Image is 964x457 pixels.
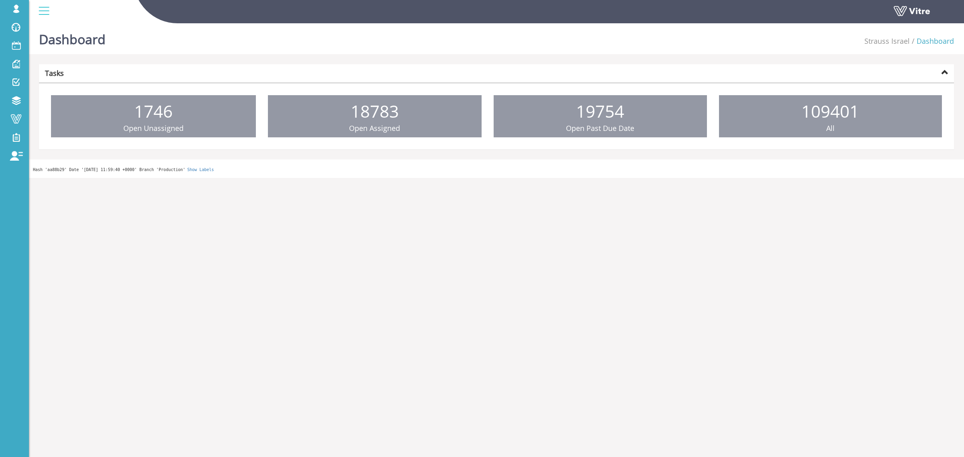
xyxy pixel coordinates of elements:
[123,123,184,133] span: Open Unassigned
[187,167,214,172] a: Show Labels
[826,123,835,133] span: All
[864,36,910,46] a: Strauss Israel
[719,95,942,138] a: 109401 All
[349,123,400,133] span: Open Assigned
[494,95,707,138] a: 19754 Open Past Due Date
[576,100,624,122] span: 19754
[39,20,106,54] h1: Dashboard
[268,95,481,138] a: 18783 Open Assigned
[910,36,954,47] li: Dashboard
[566,123,634,133] span: Open Past Due Date
[351,100,399,122] span: 18783
[51,95,256,138] a: 1746 Open Unassigned
[33,167,185,172] span: Hash 'aa88b29' Date '[DATE] 11:59:40 +0000' Branch 'Production'
[134,100,173,122] span: 1746
[801,100,859,122] span: 109401
[45,68,64,78] strong: Tasks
